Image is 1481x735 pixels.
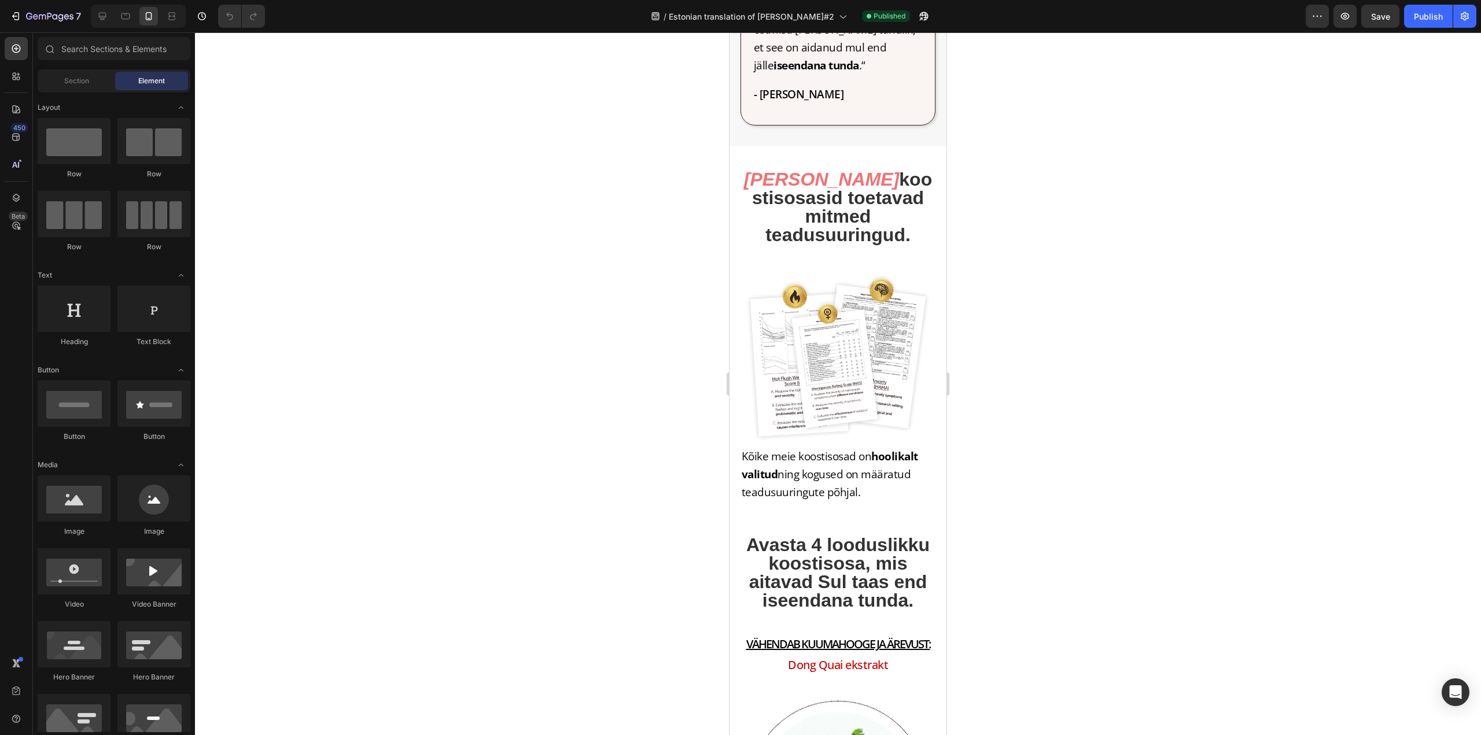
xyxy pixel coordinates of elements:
[117,337,190,347] div: Text Block
[11,123,28,132] div: 450
[38,460,58,470] span: Media
[38,37,190,60] input: Search Sections & Elements
[38,270,52,280] span: Text
[38,169,110,179] div: Row
[730,32,946,735] iframe: Design area
[64,76,89,86] span: Section
[117,169,190,179] div: Row
[1361,5,1399,28] button: Save
[117,431,190,442] div: Button
[1442,678,1469,706] div: Open Intercom Messenger
[138,76,165,86] span: Element
[38,526,110,537] div: Image
[38,672,110,682] div: Hero Banner
[669,10,834,23] span: Estonian translation of [PERSON_NAME]#2
[38,365,59,375] span: Button
[1414,10,1443,23] div: Publish
[664,10,666,23] span: /
[5,5,86,28] button: 7
[172,456,190,474] span: Toggle open
[117,526,190,537] div: Image
[1404,5,1453,28] button: Publish
[9,212,28,221] div: Beta
[38,242,110,252] div: Row
[218,5,265,28] div: Undo/Redo
[38,431,110,442] div: Button
[874,11,905,21] span: Published
[76,9,81,23] p: 7
[38,102,60,113] span: Layout
[172,361,190,379] span: Toggle open
[117,599,190,610] div: Video Banner
[38,337,110,347] div: Heading
[117,242,190,252] div: Row
[172,98,190,117] span: Toggle open
[117,672,190,682] div: Hero Banner
[1371,12,1390,21] span: Save
[172,266,190,285] span: Toggle open
[38,599,110,610] div: Video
